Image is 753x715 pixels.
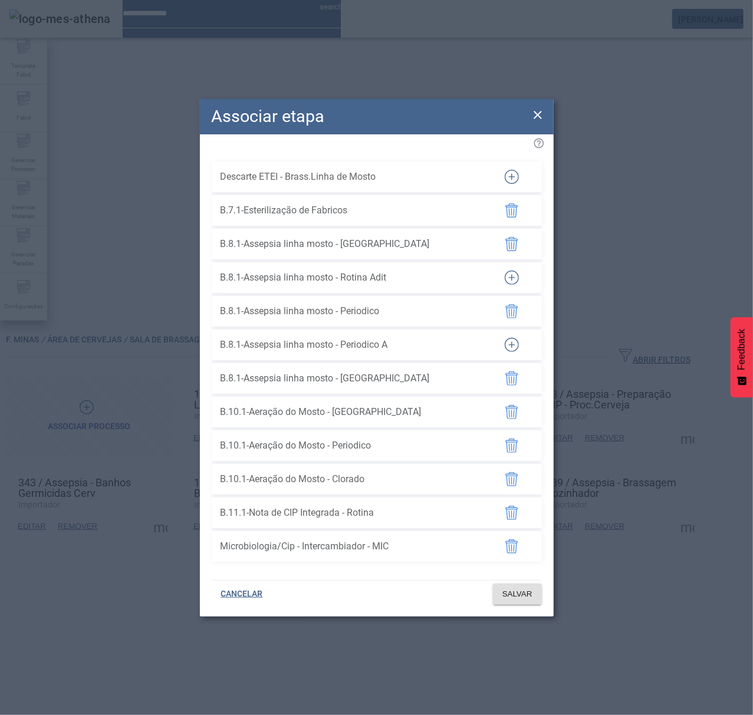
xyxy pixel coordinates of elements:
button: CANCELAR [212,584,272,605]
span: B.8.1-Assepsia linha mosto - Periodico A [221,338,486,352]
span: Descarte ETEI - Brass.Linha de Mosto [221,170,486,184]
span: B.10.1-Aeração do Mosto - Clorado [221,472,486,486]
span: B.8.1-Assepsia linha mosto - Rotina Adit [221,271,486,285]
span: Feedback [736,329,747,370]
span: B.10.1-Aeração do Mosto - Periodico [221,439,486,453]
span: B.8.1-Assepsia linha mosto - [GEOGRAPHIC_DATA] [221,237,486,251]
span: B.8.1-Assepsia linha mosto - [GEOGRAPHIC_DATA] [221,371,486,385]
span: B.8.1-Assepsia linha mosto - Periodico [221,304,486,318]
span: B.10.1-Aeração do Mosto - [GEOGRAPHIC_DATA] [221,405,486,419]
span: Microbiologia/Cip - Intercambiador - MIC [221,539,486,553]
span: B.7.1-Esterilização de Fabricos [221,203,486,218]
span: B.11.1-Nota de CIP Integrada - Rotina [221,506,486,520]
button: SALVAR [493,584,542,605]
h2: Associar etapa [212,104,325,129]
span: SALVAR [502,588,532,600]
button: Feedback - Mostrar pesquisa [731,317,753,397]
span: CANCELAR [221,588,263,600]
